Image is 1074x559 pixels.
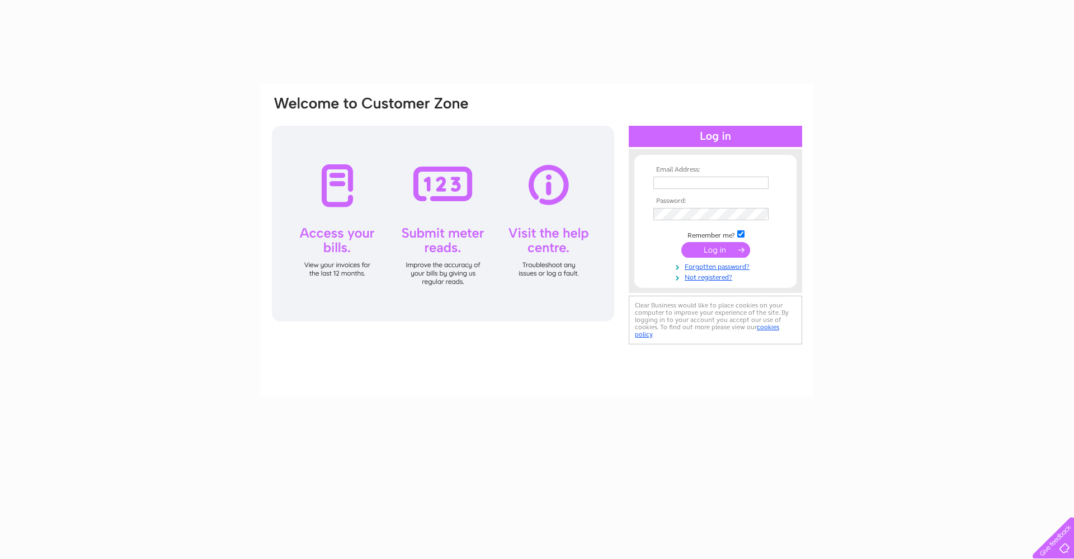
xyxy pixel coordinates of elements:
input: Submit [681,242,750,258]
td: Remember me? [651,229,780,240]
a: cookies policy [635,323,779,338]
div: Clear Business would like to place cookies on your computer to improve your experience of the sit... [629,296,802,344]
a: Forgotten password? [653,260,780,271]
th: Email Address: [651,166,780,174]
th: Password: [651,197,780,205]
a: Not registered? [653,271,780,282]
